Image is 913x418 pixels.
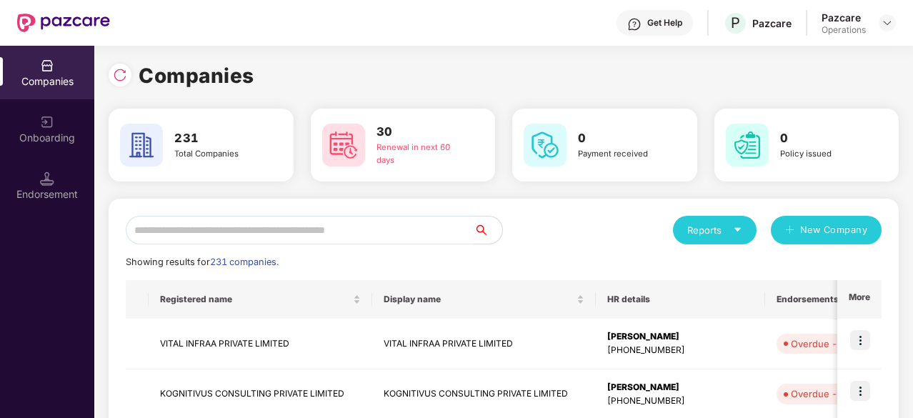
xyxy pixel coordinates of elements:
img: svg+xml;base64,PHN2ZyBpZD0iSGVscC0zMngzMiIgeG1sbnM9Imh0dHA6Ly93d3cudzMub3JnLzIwMDAvc3ZnIiB3aWR0aD... [627,17,642,31]
div: Total Companies [174,148,264,161]
img: icon [850,381,870,401]
div: Overdue - 50d [791,337,857,351]
h3: 30 [376,123,466,141]
th: Display name [372,280,596,319]
h3: 0 [578,129,667,148]
div: [PERSON_NAME] [607,330,754,344]
div: [PERSON_NAME] [607,381,754,394]
div: [PHONE_NUMBER] [607,344,754,357]
div: Overdue - 106d [791,387,862,401]
h3: 0 [780,129,869,148]
img: svg+xml;base64,PHN2ZyBpZD0iRHJvcGRvd24tMzJ4MzIiIHhtbG5zPSJodHRwOi8vd3d3LnczLm9yZy8yMDAwL3N2ZyIgd2... [882,17,893,29]
th: HR details [596,280,765,319]
img: svg+xml;base64,PHN2ZyB4bWxucz0iaHR0cDovL3d3dy53My5vcmcvMjAwMC9zdmciIHdpZHRoPSI2MCIgaGVpZ2h0PSI2MC... [524,124,567,166]
span: P [731,14,740,31]
span: Registered name [160,294,350,305]
span: Display name [384,294,574,305]
img: svg+xml;base64,PHN2ZyB3aWR0aD0iMjAiIGhlaWdodD0iMjAiIHZpZXdCb3g9IjAgMCAyMCAyMCIgZmlsbD0ibm9uZSIgeG... [40,115,54,129]
span: Showing results for [126,257,279,267]
th: Registered name [149,280,372,319]
td: VITAL INFRAA PRIVATE LIMITED [372,319,596,369]
span: New Company [800,223,868,237]
img: icon [850,330,870,350]
h3: 231 [174,129,264,148]
img: svg+xml;base64,PHN2ZyB4bWxucz0iaHR0cDovL3d3dy53My5vcmcvMjAwMC9zdmciIHdpZHRoPSI2MCIgaGVpZ2h0PSI2MC... [322,124,365,166]
div: Policy issued [780,148,869,161]
span: plus [785,225,794,237]
span: Endorsements [777,294,858,305]
button: plusNew Company [771,216,882,244]
div: Payment received [578,148,667,161]
span: search [473,224,502,236]
button: search [473,216,503,244]
div: Reports [687,223,742,237]
img: svg+xml;base64,PHN2ZyB4bWxucz0iaHR0cDovL3d3dy53My5vcmcvMjAwMC9zdmciIHdpZHRoPSI2MCIgaGVpZ2h0PSI2MC... [726,124,769,166]
img: svg+xml;base64,PHN2ZyBpZD0iQ29tcGFuaWVzIiB4bWxucz0iaHR0cDovL3d3dy53My5vcmcvMjAwMC9zdmciIHdpZHRoPS... [40,59,54,73]
th: More [837,280,882,319]
span: 231 companies. [210,257,279,267]
div: Operations [822,24,866,36]
img: svg+xml;base64,PHN2ZyB4bWxucz0iaHR0cDovL3d3dy53My5vcmcvMjAwMC9zdmciIHdpZHRoPSI2MCIgaGVpZ2h0PSI2MC... [120,124,163,166]
div: Get Help [647,17,682,29]
td: VITAL INFRAA PRIVATE LIMITED [149,319,372,369]
div: Pazcare [752,16,792,30]
div: Pazcare [822,11,866,24]
div: [PHONE_NUMBER] [607,394,754,408]
span: caret-down [733,225,742,234]
div: Renewal in next 60 days [376,141,466,167]
img: svg+xml;base64,PHN2ZyB3aWR0aD0iMTQuNSIgaGVpZ2h0PSIxNC41IiB2aWV3Qm94PSIwIDAgMTYgMTYiIGZpbGw9Im5vbm... [40,171,54,186]
img: New Pazcare Logo [17,14,110,32]
h1: Companies [139,60,254,91]
img: svg+xml;base64,PHN2ZyBpZD0iUmVsb2FkLTMyeDMyIiB4bWxucz0iaHR0cDovL3d3dy53My5vcmcvMjAwMC9zdmciIHdpZH... [113,68,127,82]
